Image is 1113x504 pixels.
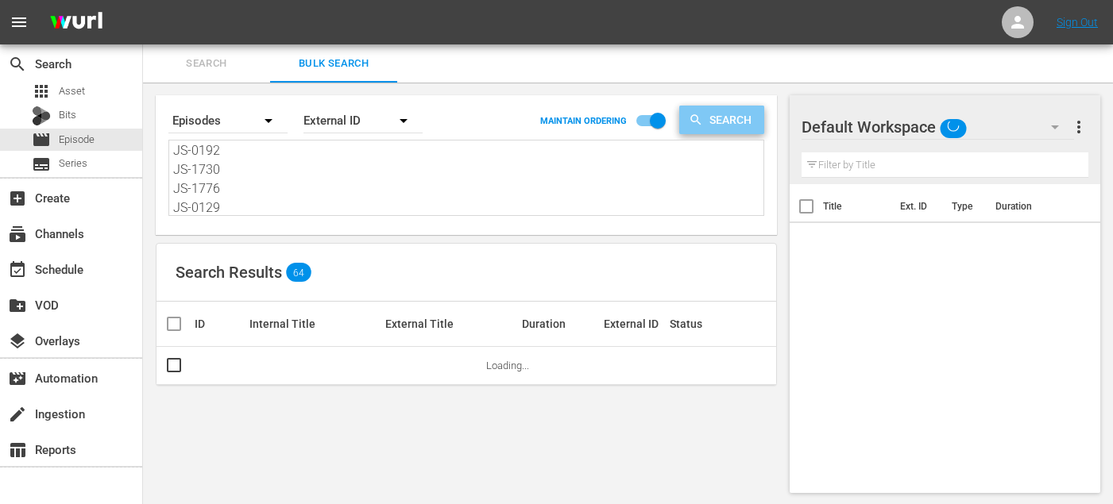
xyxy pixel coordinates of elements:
[59,83,85,99] span: Asset
[176,263,282,282] span: Search Results
[1069,108,1088,146] button: more_vert
[173,143,763,215] textarea: JS-0146 JS-0178 SO-2307 SO-2308 SO-2323 SO-2318 SO-2312 SO-2313 SO-2303 EL-2303 EL-2308 EL-2323 E...
[670,317,720,330] div: Status
[32,155,51,174] span: Series
[8,296,27,315] span: VOD
[168,98,288,143] div: Episodes
[249,317,381,330] div: Internal Title
[59,132,95,148] span: Episode
[286,267,311,278] span: 64
[8,441,27,460] span: Reports
[486,360,529,371] span: Loading...
[385,317,517,330] div: External Title
[8,369,27,388] span: Automation
[8,55,27,74] span: Search
[10,13,29,32] span: menu
[986,184,1081,229] th: Duration
[59,107,76,123] span: Bits
[8,260,27,279] span: Schedule
[1069,117,1088,137] span: more_vert
[891,184,942,229] th: Ext. ID
[8,225,27,244] span: Channels
[802,105,1074,149] div: Default Workspace
[1057,16,1098,29] a: Sign Out
[153,55,261,73] span: Search
[604,317,664,330] div: External ID
[540,116,627,126] p: MAINTAIN ORDERING
[32,106,51,125] div: Bits
[32,82,51,101] span: Asset
[195,317,245,330] div: ID
[942,184,986,229] th: Type
[703,106,764,134] span: Search
[280,55,388,73] span: Bulk Search
[679,106,764,134] button: Search
[522,317,599,330] div: Duration
[59,156,87,171] span: Series
[8,405,27,424] span: Ingestion
[823,184,891,229] th: Title
[32,130,51,149] span: Episode
[8,332,27,351] span: Overlays
[8,189,27,208] span: Create
[38,4,114,41] img: ans4CAIJ8jUAAAAAAAAAAAAAAAAAAAAAAAAgQb4GAAAAAAAAAAAAAAAAAAAAAAAAJMjXAAAAAAAAAAAAAAAAAAAAAAAAgAT5G...
[303,98,423,143] div: External ID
